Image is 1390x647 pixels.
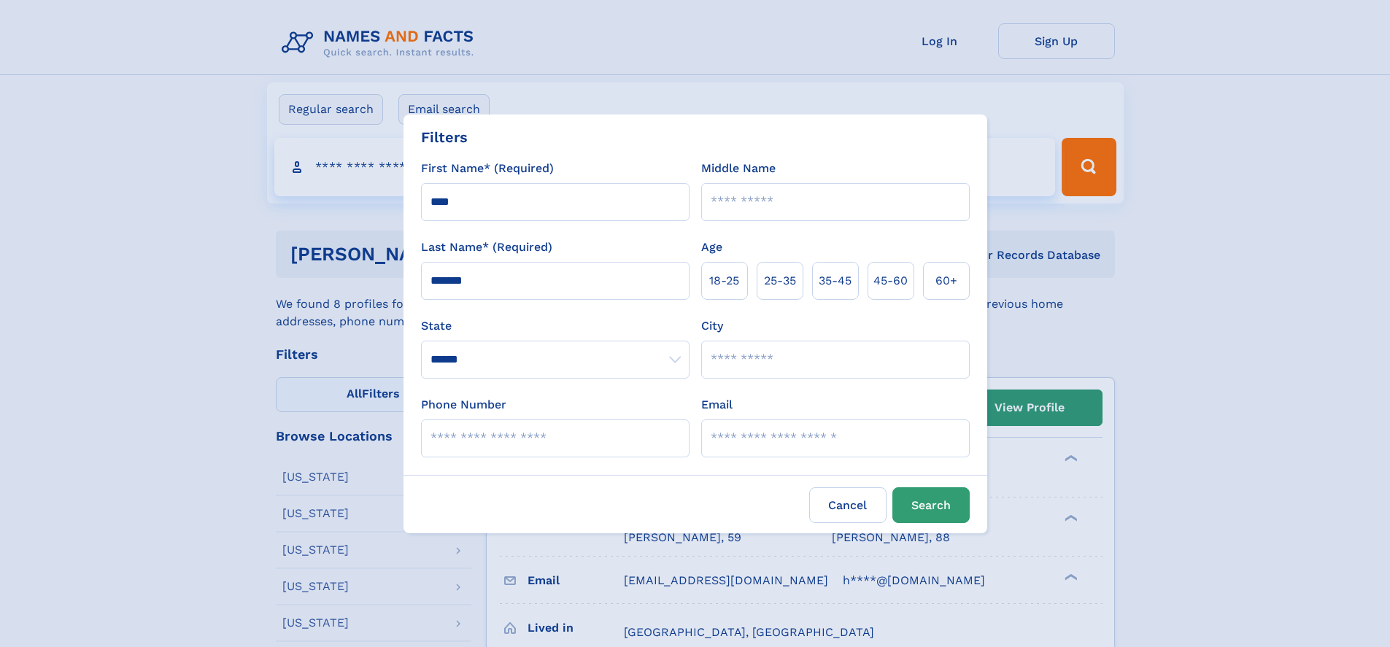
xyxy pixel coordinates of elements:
span: 25‑35 [764,272,796,290]
label: First Name* (Required) [421,160,554,177]
span: 35‑45 [819,272,852,290]
label: Cancel [809,487,887,523]
label: Age [701,239,722,256]
button: Search [892,487,970,523]
label: Last Name* (Required) [421,239,552,256]
label: City [701,317,723,335]
label: Phone Number [421,396,506,414]
label: Email [701,396,733,414]
span: 18‑25 [709,272,739,290]
label: State [421,317,690,335]
span: 60+ [935,272,957,290]
span: 45‑60 [873,272,908,290]
div: Filters [421,126,468,148]
label: Middle Name [701,160,776,177]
